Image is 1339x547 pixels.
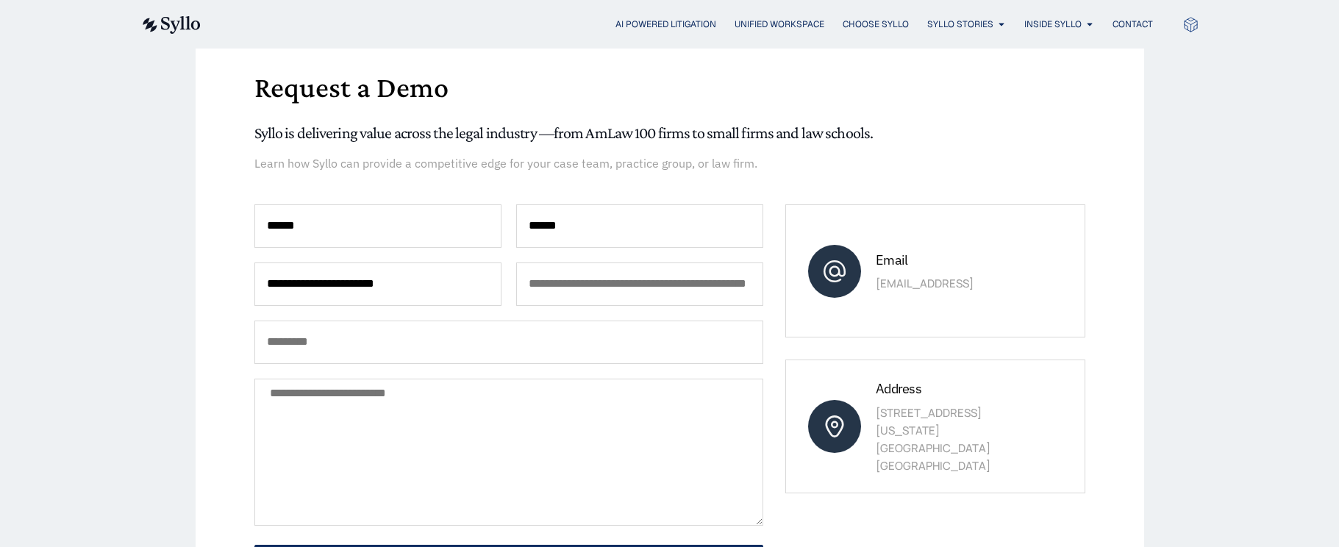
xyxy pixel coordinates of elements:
[843,18,909,31] a: Choose Syllo
[1024,18,1082,31] a: Inside Syllo
[230,18,1153,32] div: Menu Toggle
[254,154,1085,172] p: Learn how Syllo can provide a competitive edge for your case team, practice group, or law firm.
[140,16,201,34] img: syllo
[254,73,1085,102] h1: Request a Demo
[876,251,907,268] span: Email
[876,404,1038,475] p: [STREET_ADDRESS] [US_STATE][GEOGRAPHIC_DATA] [GEOGRAPHIC_DATA]
[1113,18,1153,31] a: Contact
[615,18,716,31] a: AI Powered Litigation
[876,380,921,397] span: Address
[927,18,993,31] a: Syllo Stories
[735,18,824,31] a: Unified Workspace
[876,275,1038,293] p: [EMAIL_ADDRESS]
[254,124,1085,143] h5: Syllo is delivering value across the legal industry —from AmLaw 100 firms to small firms and law ...
[230,18,1153,32] nav: Menu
